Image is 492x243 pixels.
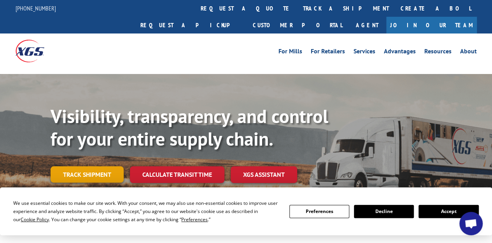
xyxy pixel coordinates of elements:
a: Customer Portal [247,17,348,33]
span: Preferences [181,216,208,223]
button: Preferences [289,205,349,218]
button: Accept [418,205,478,218]
a: Advantages [384,48,416,57]
a: Resources [424,48,452,57]
button: Decline [354,205,414,218]
div: Open chat [459,212,483,235]
div: We use essential cookies to make our site work. With your consent, we may also use non-essential ... [13,199,280,224]
a: Track shipment [51,166,124,183]
a: Join Our Team [386,17,477,33]
a: XGS ASSISTANT [231,166,297,183]
a: For Retailers [311,48,345,57]
span: Cookie Policy [21,216,49,223]
a: About [460,48,477,57]
a: Calculate transit time [130,166,224,183]
a: For Mills [278,48,302,57]
a: Request a pickup [135,17,247,33]
a: Agent [348,17,386,33]
b: Visibility, transparency, and control for your entire supply chain. [51,104,328,151]
a: Services [354,48,375,57]
a: [PHONE_NUMBER] [16,4,56,12]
